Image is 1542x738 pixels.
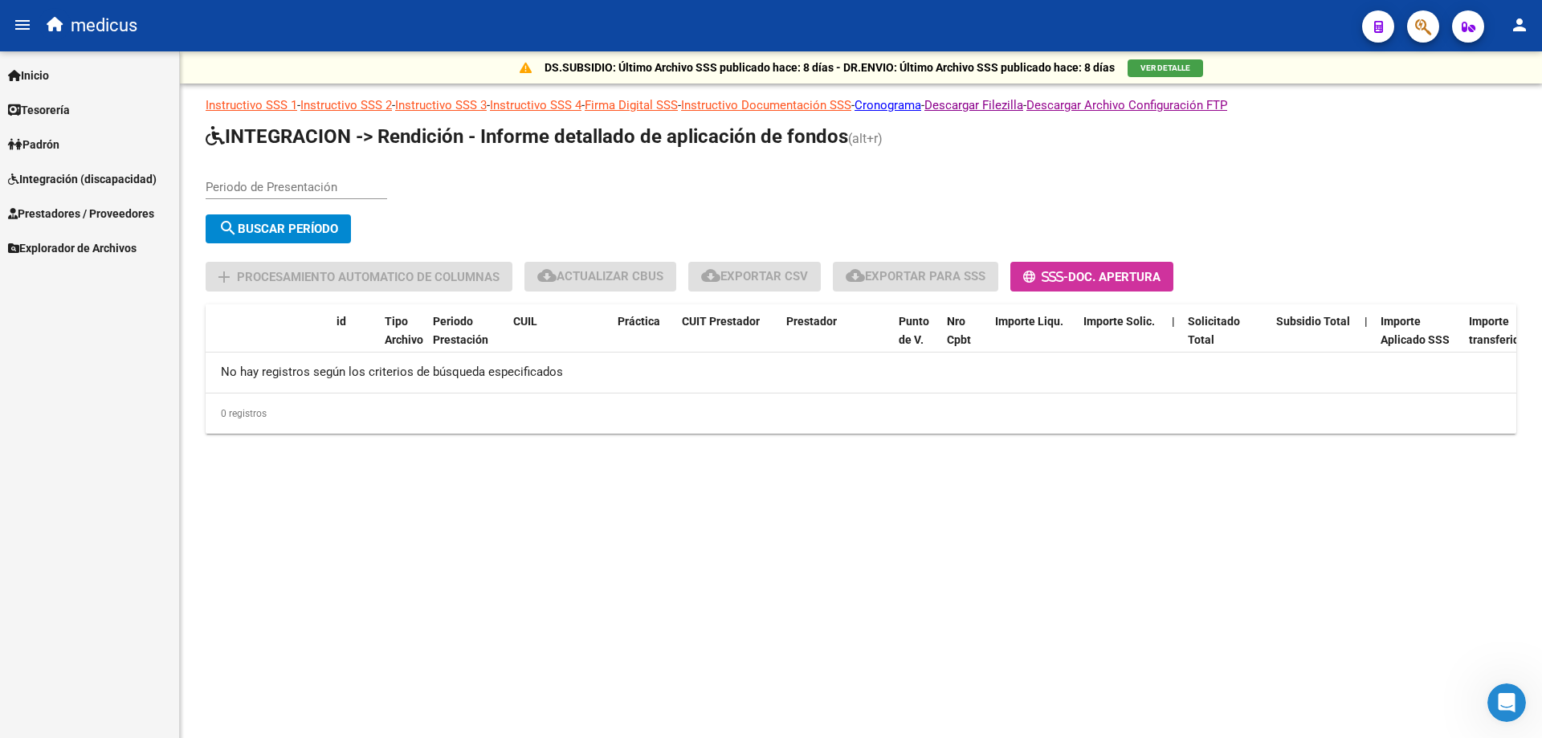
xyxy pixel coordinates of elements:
a: Descargar Archivo Configuración FTP [1026,98,1227,112]
datatable-header-cell: Solicitado Total [1181,304,1270,375]
a: Firma Digital SSS [585,98,678,112]
mat-icon: search [218,218,238,238]
span: Práctica [618,315,660,328]
iframe: Intercom live chat [1487,683,1526,722]
span: Integración (discapacidad) [8,170,157,188]
mat-icon: menu [13,15,32,35]
a: Instructivo SSS 3 [395,98,487,112]
a: Cronograma [855,98,921,112]
span: | [1172,315,1175,328]
datatable-header-cell: | [1358,304,1374,375]
span: medicus [71,8,137,43]
span: Prestadores / Proveedores [8,205,154,222]
span: Procesamiento automatico de columnas [237,270,500,284]
datatable-header-cell: Periodo Prestación [426,304,507,375]
span: Punto de V. [899,315,929,346]
mat-icon: cloud_download [537,266,557,285]
mat-icon: add [214,267,234,287]
div: 0 registros [206,393,1516,434]
datatable-header-cell: Nro Cpbt [940,304,989,375]
a: Instructivo SSS 4 [490,98,581,112]
span: Exportar CSV [701,269,808,283]
p: DS.SUBSIDIO: Último Archivo SSS publicado hace: 8 días - DR.ENVIO: Último Archivo SSS publicado h... [545,59,1115,76]
span: CUIT Prestador [682,315,760,328]
span: Buscar Período [218,222,338,236]
datatable-header-cell: Tipo Archivo [378,304,426,375]
span: Inicio [8,67,49,84]
datatable-header-cell: | [1165,304,1181,375]
datatable-header-cell: id [330,304,378,375]
span: Importe Liqu. [995,315,1063,328]
datatable-header-cell: Práctica [611,304,675,375]
datatable-header-cell: Importe Aplicado SSS [1374,304,1462,375]
span: CUIL [513,315,537,328]
button: Exportar CSV [688,262,821,292]
span: Importe Aplicado SSS [1381,315,1450,346]
button: Exportar para SSS [833,262,998,292]
span: - [1023,270,1068,284]
button: Buscar Período [206,214,351,243]
span: INTEGRACION -> Rendición - Informe detallado de aplicación de fondos [206,125,848,148]
span: Tesorería [8,101,70,119]
span: | [1365,315,1368,328]
span: Subsidio Total [1276,315,1350,328]
button: VER DETALLE [1128,59,1203,77]
a: Descargar Filezilla [924,98,1023,112]
mat-icon: cloud_download [701,266,720,285]
p: - - - - - - - - [206,96,1516,114]
datatable-header-cell: CUIL [507,304,611,375]
span: Importe transferido [1469,315,1526,346]
span: (alt+r) [848,131,883,146]
datatable-header-cell: Subsidio Total [1270,304,1358,375]
a: Instructivo SSS 1 [206,98,297,112]
span: Periodo Prestación [433,315,488,346]
span: Exportar para SSS [846,269,985,283]
a: Instructivo Documentación SSS [681,98,851,112]
span: Doc. Apertura [1068,270,1161,284]
mat-icon: person [1510,15,1529,35]
datatable-header-cell: Punto de V. [892,304,940,375]
button: Procesamiento automatico de columnas [206,262,512,292]
span: Nro Cpbt [947,315,971,346]
div: No hay registros según los criterios de búsqueda especificados [206,353,1516,393]
span: id [337,315,346,328]
span: Importe Solic. [1083,315,1155,328]
span: Tipo Archivo [385,315,423,346]
mat-icon: cloud_download [846,266,865,285]
datatable-header-cell: Importe Solic. [1077,304,1165,375]
datatable-header-cell: Prestador [780,304,892,375]
a: Instructivo SSS 2 [300,98,392,112]
span: Solicitado Total [1188,315,1240,346]
span: Prestador [786,315,837,328]
span: Actualizar CBUs [537,269,663,283]
datatable-header-cell: Importe Liqu. [989,304,1077,375]
span: Padrón [8,136,59,153]
datatable-header-cell: CUIT Prestador [675,304,780,375]
span: VER DETALLE [1140,63,1190,72]
span: Explorador de Archivos [8,239,137,257]
button: Actualizar CBUs [524,262,676,292]
button: -Doc. Apertura [1010,262,1173,292]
